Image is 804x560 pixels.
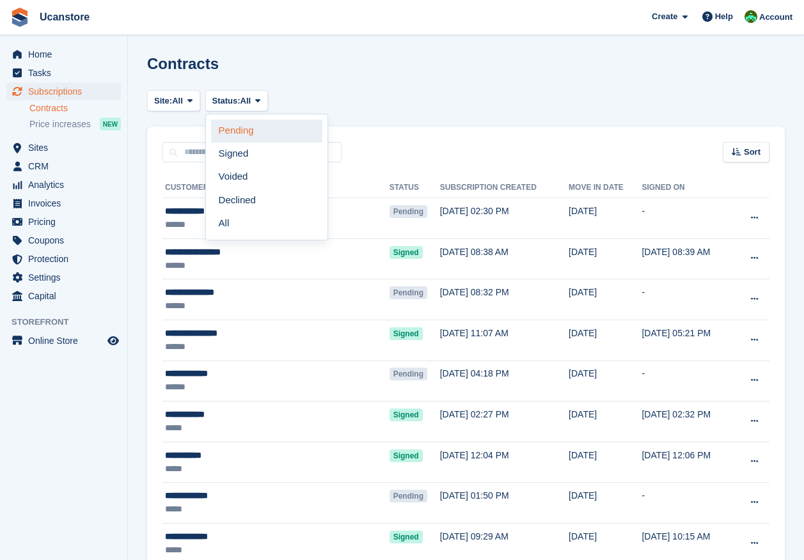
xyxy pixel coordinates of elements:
[642,483,734,524] td: -
[569,483,642,524] td: [DATE]
[28,194,105,212] span: Invoices
[6,250,121,268] a: menu
[390,327,423,340] span: Signed
[28,250,105,268] span: Protection
[29,117,121,131] a: Price increases NEW
[6,157,121,175] a: menu
[212,95,240,107] span: Status:
[715,10,733,23] span: Help
[390,531,423,543] span: Signed
[211,120,322,143] a: Pending
[6,82,121,100] a: menu
[390,246,423,259] span: Signed
[569,442,642,483] td: [DATE]
[390,368,427,380] span: Pending
[440,279,569,320] td: [DATE] 08:32 PM
[642,198,734,239] td: -
[440,238,569,279] td: [DATE] 08:38 AM
[147,90,200,111] button: Site: All
[211,166,322,189] a: Voided
[759,11,792,24] span: Account
[28,64,105,82] span: Tasks
[28,213,105,231] span: Pricing
[172,95,183,107] span: All
[569,178,642,198] th: Move in date
[569,361,642,401] td: [DATE]
[569,238,642,279] td: [DATE]
[440,401,569,442] td: [DATE] 02:27 PM
[29,118,91,130] span: Price increases
[205,90,268,111] button: Status: All
[6,194,121,212] a: menu
[440,178,569,198] th: Subscription created
[390,286,427,299] span: Pending
[240,95,251,107] span: All
[106,333,121,348] a: Preview store
[642,442,734,483] td: [DATE] 12:06 PM
[28,231,105,249] span: Coupons
[6,231,121,249] a: menu
[440,361,569,401] td: [DATE] 04:18 PM
[6,45,121,63] a: menu
[35,6,95,27] a: Ucanstore
[29,102,121,114] a: Contracts
[440,442,569,483] td: [DATE] 12:04 PM
[211,143,322,166] a: Signed
[12,316,127,329] span: Storefront
[28,45,105,63] span: Home
[6,139,121,157] a: menu
[390,449,423,462] span: Signed
[6,268,121,286] a: menu
[28,268,105,286] span: Settings
[569,320,642,361] td: [DATE]
[642,238,734,279] td: [DATE] 08:39 AM
[162,178,390,198] th: Customer
[390,205,427,218] span: Pending
[28,176,105,194] span: Analytics
[28,139,105,157] span: Sites
[6,213,121,231] a: menu
[6,64,121,82] a: menu
[211,212,322,235] a: All
[6,332,121,350] a: menu
[6,287,121,305] a: menu
[390,178,440,198] th: Status
[100,118,121,130] div: NEW
[440,198,569,239] td: [DATE] 02:30 PM
[390,408,423,421] span: Signed
[28,332,105,350] span: Online Store
[211,189,322,212] a: Declined
[10,8,29,27] img: stora-icon-8386f47178a22dfd0bd8f6a31ec36ba5ce8667c1dd55bd0f319d3a0aa187defe.svg
[569,401,642,442] td: [DATE]
[28,82,105,100] span: Subscriptions
[642,279,734,320] td: -
[652,10,677,23] span: Create
[642,361,734,401] td: -
[744,146,761,159] span: Sort
[642,401,734,442] td: [DATE] 02:32 PM
[642,320,734,361] td: [DATE] 05:21 PM
[28,157,105,175] span: CRM
[642,178,734,198] th: Signed on
[154,95,172,107] span: Site:
[440,320,569,361] td: [DATE] 11:07 AM
[745,10,757,23] img: Leanne Tythcott
[569,198,642,239] td: [DATE]
[6,176,121,194] a: menu
[28,287,105,305] span: Capital
[440,483,569,524] td: [DATE] 01:50 PM
[390,490,427,502] span: Pending
[147,55,219,72] h1: Contracts
[569,279,642,320] td: [DATE]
